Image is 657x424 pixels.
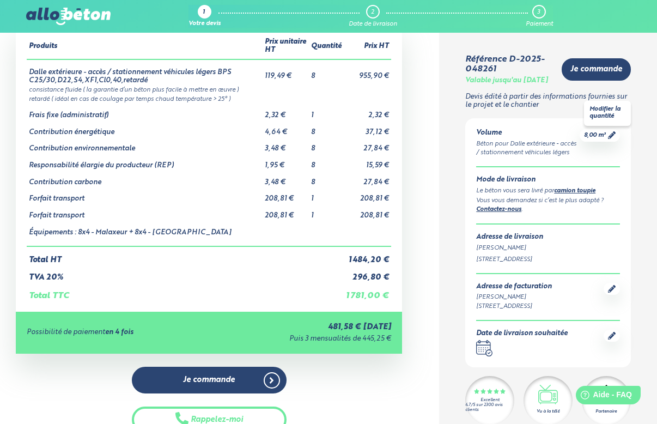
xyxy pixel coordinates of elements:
div: Vous vous demandez si c’est le plus adapté ? . [476,196,620,215]
td: Dalle extérieure - accès / stationnement véhicules légers BPS C25/30,D22,S4,XF1,Cl0,40,retardé [27,59,262,84]
div: Paiement [526,21,553,28]
div: Excellent [480,398,500,403]
div: 1 [203,9,205,16]
td: Équipements : 8x4 - Malaxeur + 8x4 - [GEOGRAPHIC_DATA] [27,220,262,246]
div: 4.7/5 sur 2300 avis clients [465,403,514,413]
td: Contribution environnementale [27,136,262,153]
td: 2,32 € [263,103,309,120]
div: Adresse de livraison [476,233,620,241]
a: Je commande [562,58,631,81]
td: 3,48 € [263,170,309,187]
div: Puis 3 mensualités de 445,25 € [214,335,392,343]
th: Produits [27,34,262,59]
div: Valable jusqu'au [DATE] [465,77,548,85]
div: 481,58 € [DATE] [214,323,392,332]
div: Votre devis [188,21,221,28]
td: 296,80 € [344,264,391,282]
td: 1 [309,203,344,220]
div: Date de livraison [349,21,397,28]
div: [PERSON_NAME] [476,293,552,302]
strong: en 4 fois [105,329,133,336]
span: Je commande [570,65,622,74]
td: consistance fluide ( la garantie d’un béton plus facile à mettre en œuvre ) [27,84,391,94]
td: Total TTC [27,282,344,301]
div: 2 [371,9,374,16]
div: 3 [537,9,540,16]
td: Contribution énergétique [27,120,262,137]
td: 3,48 € [263,136,309,153]
td: 37,12 € [344,120,391,137]
div: Volume [476,129,580,137]
a: camion toupie [554,188,595,194]
a: 2 Date de livraison [349,5,397,28]
td: 8 [309,170,344,187]
td: 955,90 € [344,59,391,84]
div: Référence D-2025-048261 [465,54,553,75]
td: 27,84 € [344,170,391,187]
th: Prix HT [344,34,391,59]
td: Contribution carbone [27,170,262,187]
td: 208,81 € [344,186,391,203]
td: 1 [309,186,344,203]
div: [STREET_ADDRESS] [476,255,620,264]
td: 119,49 € [263,59,309,84]
td: 1 484,20 € [344,246,391,265]
th: Prix unitaire HT [263,34,309,59]
td: Frais fixe (administratif) [27,103,262,120]
td: 1,95 € [263,153,309,170]
div: Le béton vous sera livré par [476,186,620,196]
a: 1 Votre devis [188,5,221,28]
div: Vu à la télé [537,408,559,415]
div: Date de livraison souhaitée [476,330,568,338]
div: Possibilité de paiement [27,329,213,337]
td: 27,84 € [344,136,391,153]
td: Total HT [27,246,344,265]
th: Quantité [309,34,344,59]
td: 8 [309,136,344,153]
img: allobéton [26,8,110,25]
div: Adresse de facturation [476,283,552,291]
td: 8 [309,120,344,137]
td: 1 781,00 € [344,282,391,301]
td: 208,81 € [263,186,309,203]
td: 2,32 € [344,103,391,120]
div: Béton pour Dalle extérieure - accès / stationnement véhicules légers [476,140,580,158]
td: 15,59 € [344,153,391,170]
td: 208,81 € [344,203,391,220]
td: TVA 20% [27,264,344,282]
iframe: Help widget launcher [560,381,645,412]
a: Contactez-nous [476,207,521,213]
td: 8 [309,153,344,170]
td: Forfait transport [27,203,262,220]
td: 4,64 € [263,120,309,137]
td: Responsabilité élargie du producteur (REP) [27,153,262,170]
div: [STREET_ADDRESS] [476,302,552,311]
p: Devis édité à partir des informations fournies sur le projet et le chantier [465,93,631,109]
td: 8 [309,59,344,84]
a: Je commande [132,367,287,393]
div: Mode de livraison [476,176,620,184]
td: 1 [309,103,344,120]
span: Je commande [183,375,235,385]
td: Forfait transport [27,186,262,203]
div: [PERSON_NAME] [476,244,620,253]
a: 3 Paiement [526,5,553,28]
td: 208,81 € [263,203,309,220]
td: retardé ( idéal en cas de coulage par temps chaud température > 25° ) [27,94,391,103]
span: 8,00 m³ [584,131,606,140]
